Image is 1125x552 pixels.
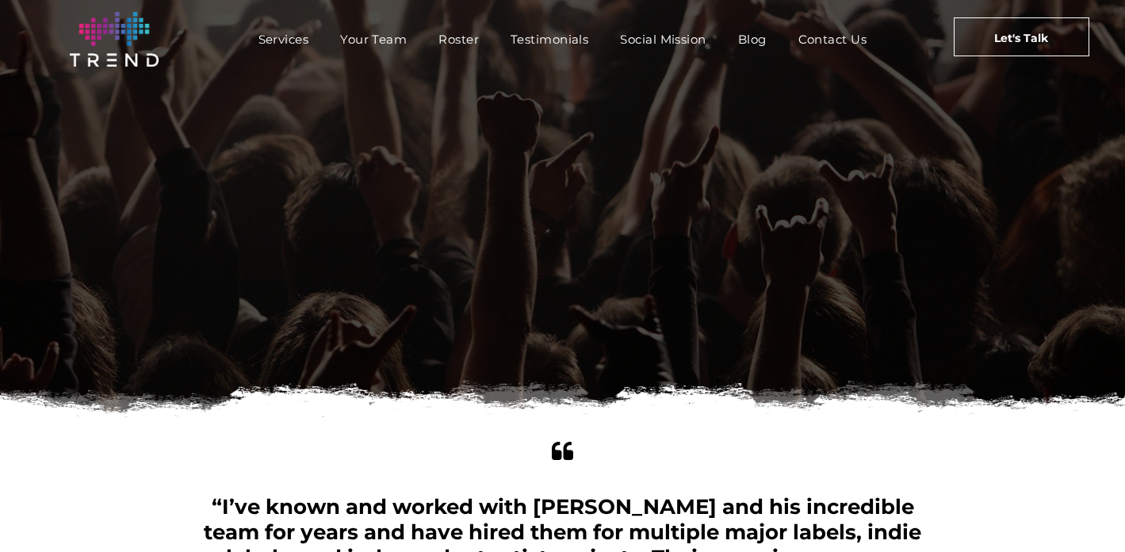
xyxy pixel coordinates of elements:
a: Testimonials [495,28,604,51]
a: Services [243,28,325,51]
span: Let's Talk [994,18,1048,58]
a: Let's Talk [954,17,1089,56]
img: logo [70,12,159,67]
a: Your Team [324,28,423,51]
a: Roster [423,28,495,51]
a: Contact Us [783,28,883,51]
a: Social Mission [604,28,721,51]
a: Blog [722,28,783,51]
